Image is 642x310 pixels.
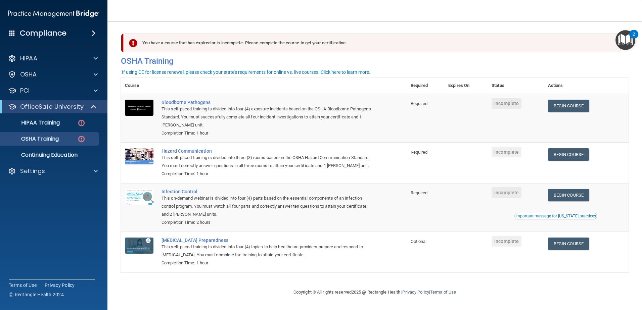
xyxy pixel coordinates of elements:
[430,290,456,295] a: Terms of Use
[162,238,373,243] a: [MEDICAL_DATA] Preparedness
[162,154,373,170] div: This self-paced training is divided into three (3) rooms based on the OSHA Hazard Communication S...
[402,290,429,295] a: Privacy Policy
[8,70,98,79] a: OSHA
[252,281,497,303] div: Copyright © All rights reserved 2025 @ Rectangle Health | |
[122,70,370,74] div: If using CE for license renewal, please check your state's requirements for online vs. live cours...
[492,147,521,157] span: Incomplete
[8,167,98,175] a: Settings
[45,282,75,289] a: Privacy Policy
[20,54,37,62] p: HIPAA
[129,39,137,47] img: exclamation-circle-solid-danger.72ef9ffc.png
[77,135,86,143] img: danger-circle.6113f641.png
[544,77,629,94] th: Actions
[4,119,60,126] p: HIPAA Training
[162,100,373,105] a: Bloodborne Pathogens
[20,103,84,111] p: OfficeSafe University
[162,243,373,259] div: This self-paced training is divided into four (4) topics to help healthcare providers prepare and...
[514,213,597,219] button: Read this if you are a dental practitioner in the state of CA
[411,150,428,155] span: Required
[9,282,37,289] a: Terms of Use
[407,77,444,94] th: Required
[8,54,98,62] a: HIPAA
[492,236,521,247] span: Incomplete
[121,69,371,75] button: If using CE for license renewal, please check your state's requirements for online vs. live cours...
[548,148,589,161] a: Begin Course
[8,103,97,111] a: OfficeSafe University
[162,218,373,226] div: Completion Time: 2 hours
[20,29,66,38] h4: Compliance
[4,152,96,158] p: Continuing Education
[492,187,521,198] span: Incomplete
[411,239,427,244] span: Optional
[162,194,373,218] div: This on-demand webinar is divided into four (4) parts based on the essential components of an inf...
[162,129,373,137] div: Completion Time: 1 hour
[548,189,589,201] a: Begin Course
[488,77,544,94] th: Status
[411,101,428,106] span: Required
[548,100,589,112] a: Begin Course
[162,189,373,194] a: Infection Control
[20,87,30,95] p: PCI
[162,170,373,178] div: Completion Time: 1 hour
[121,56,629,66] h4: OSHA Training
[9,291,64,298] span: Ⓒ Rectangle Health 2024
[444,77,488,94] th: Expires On
[8,7,99,20] img: PMB logo
[20,167,45,175] p: Settings
[548,238,589,250] a: Begin Course
[492,98,521,109] span: Incomplete
[124,34,621,52] div: You have a course that has expired or is incomplete. Please complete the course to get your certi...
[121,77,157,94] th: Course
[20,70,37,79] p: OSHA
[162,105,373,129] div: This self-paced training is divided into four (4) exposure incidents based on the OSHA Bloodborne...
[77,119,86,127] img: danger-circle.6113f641.png
[162,148,373,154] a: Hazard Communication
[633,34,635,43] div: 2
[162,259,373,267] div: Completion Time: 1 hour
[411,190,428,195] span: Required
[8,87,98,95] a: PCI
[515,214,596,218] div: Important message for [US_STATE] practices
[615,30,635,50] button: Open Resource Center, 2 new notifications
[4,136,59,142] p: OSHA Training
